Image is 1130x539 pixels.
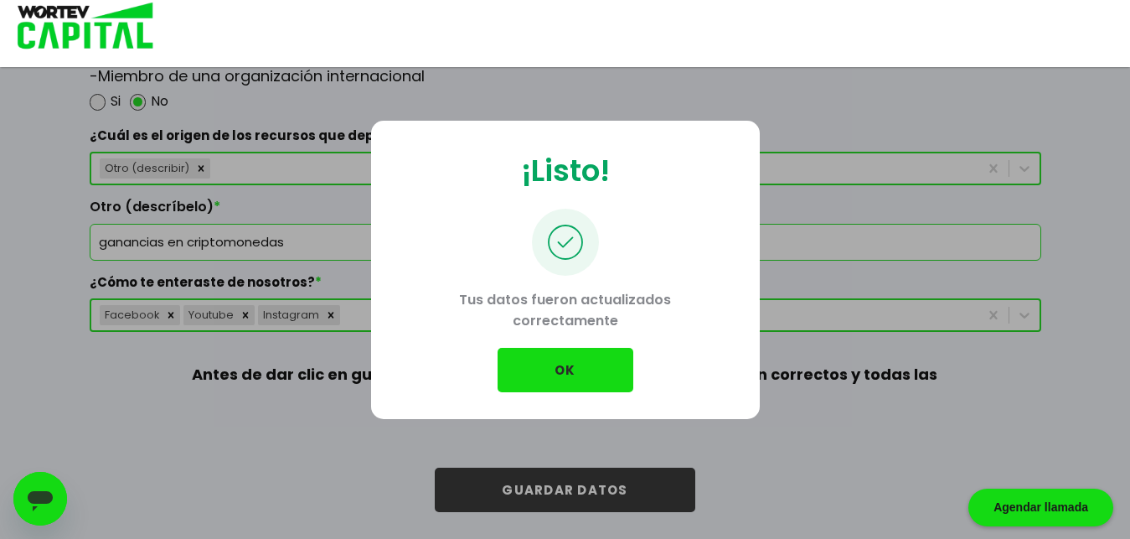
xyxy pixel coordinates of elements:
[498,348,633,392] button: OK
[521,148,610,194] p: ¡Listo!
[13,472,67,526] iframe: Botón para iniciar la ventana de mensajería
[532,209,599,276] img: palomita
[968,489,1113,526] div: Agendar llamada
[398,276,733,348] p: Tus datos fueron actualizados correctamente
